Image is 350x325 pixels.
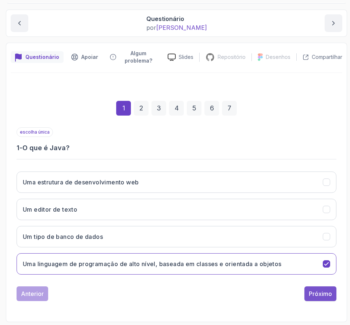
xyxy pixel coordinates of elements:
font: Questionário [25,54,59,60]
font: Algum problema? [125,50,152,64]
font: 1 [17,144,19,152]
button: Uma linguagem de programação de alto nível, baseada em classes e orientada a objetos [17,253,336,275]
button: Um editor de texto [17,199,336,220]
button: Compartilhar [296,53,342,61]
font: O que é Java? [22,144,69,152]
font: [PERSON_NAME] [156,24,207,31]
font: Próximo [309,290,332,297]
font: 5 [192,104,196,112]
font: Apoiar [81,54,98,60]
button: botão de teste [11,47,64,67]
button: Um tipo de banco de dados [17,226,336,247]
font: Anterior [21,290,44,297]
font: Um tipo de banco de dados [23,233,103,240]
font: Questionário [146,15,184,22]
button: conteúdo anterior [11,14,28,32]
button: Botão de feedback [106,47,162,67]
font: Slides [179,54,193,60]
font: Uma estrutura de desenvolvimento web [23,179,139,186]
font: 6 [210,104,214,112]
a: Slides [162,53,199,61]
font: Um editor de texto [23,206,77,213]
font: por [146,24,156,31]
button: Uma estrutura de desenvolvimento web [17,172,336,193]
font: 1 [122,104,125,112]
font: 4 [175,104,179,112]
font: Uma linguagem de programação de alto nível, baseada em classes e orientada a objetos [23,260,282,268]
font: Compartilhar [312,54,342,60]
font: Repositório [218,54,246,60]
button: Anterior [17,286,48,301]
font: 2 [139,104,143,112]
font: 7 [228,104,231,112]
button: Próximo [304,286,336,301]
font: escolha única [20,129,50,135]
font: - [19,144,22,152]
button: próximo conteúdo [325,14,342,32]
font: 3 [157,104,161,112]
button: Botão de suporte [67,47,103,67]
font: Desenhos [266,54,290,60]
